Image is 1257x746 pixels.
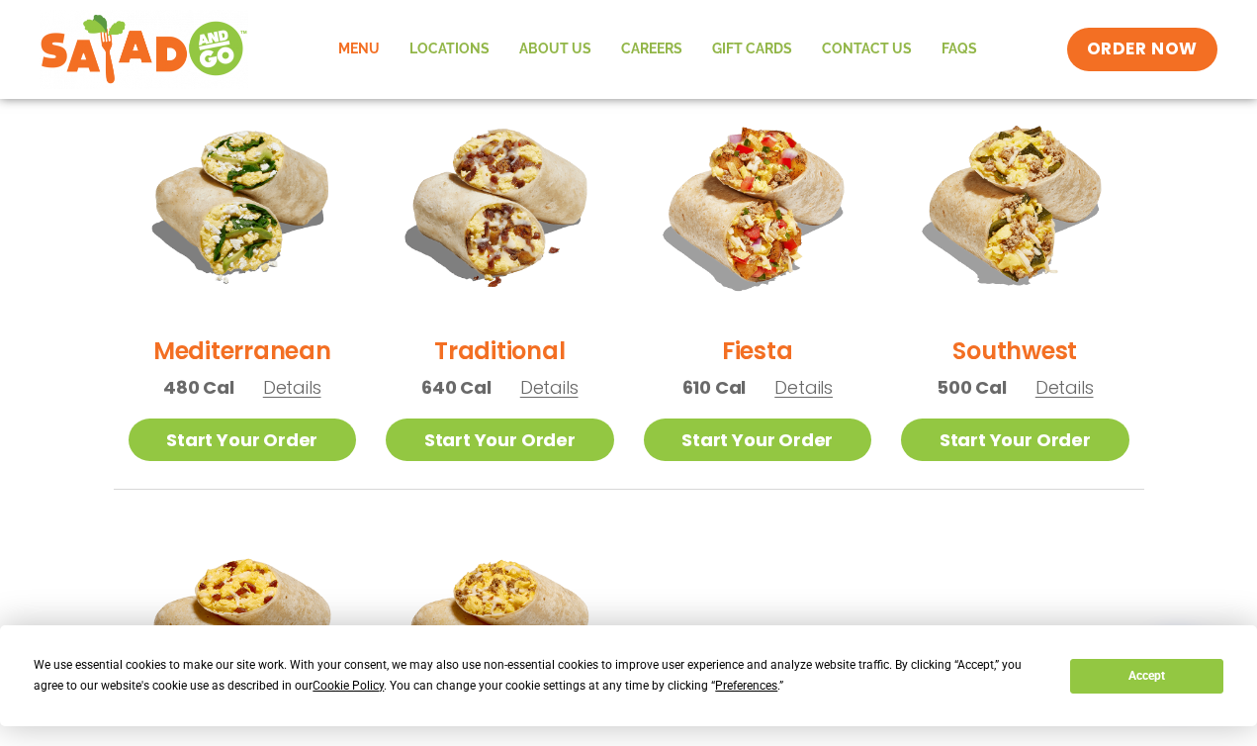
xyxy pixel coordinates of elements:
[504,27,606,72] a: About Us
[1070,659,1222,694] button: Accept
[952,333,1077,368] h2: Southwest
[323,27,992,72] nav: Menu
[807,27,927,72] a: Contact Us
[722,333,793,368] h2: Fiesta
[1035,375,1094,400] span: Details
[1067,28,1217,71] a: ORDER NOW
[163,374,234,401] span: 480 Cal
[40,10,248,89] img: new-SAG-logo-768×292
[682,374,747,401] span: 610 Cal
[927,27,992,72] a: FAQs
[434,333,565,368] h2: Traditional
[34,655,1046,697] div: We use essential cookies to make our site work. With your consent, we may also use non-essential ...
[263,375,321,400] span: Details
[153,333,331,368] h2: Mediterranean
[386,90,614,319] img: Product photo for Traditional
[606,27,697,72] a: Careers
[386,419,614,461] a: Start Your Order
[421,374,492,401] span: 640 Cal
[644,419,872,461] a: Start Your Order
[395,27,504,72] a: Locations
[937,374,1007,401] span: 500 Cal
[774,375,833,400] span: Details
[901,419,1129,461] a: Start Your Order
[520,375,579,400] span: Details
[129,90,357,319] img: Product photo for Mediterranean Breakfast Burrito
[697,27,807,72] a: GIFT CARDS
[1087,38,1198,61] span: ORDER NOW
[313,679,384,693] span: Cookie Policy
[715,679,777,693] span: Preferences
[323,27,395,72] a: Menu
[129,419,357,461] a: Start Your Order
[644,90,872,319] img: Product photo for Fiesta
[901,90,1129,319] img: Product photo for Southwest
